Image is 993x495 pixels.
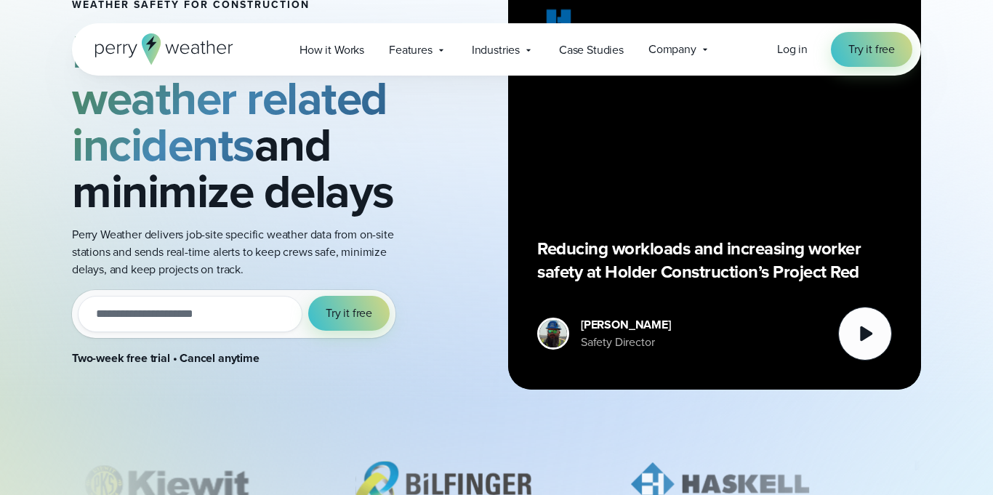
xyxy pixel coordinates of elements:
h2: and minimize delays [72,28,412,214]
span: Features [389,41,433,59]
span: Industries [472,41,520,59]
span: Log in [777,41,808,57]
img: Holder.svg [537,6,581,39]
div: [PERSON_NAME] [581,316,671,334]
span: Company [648,41,696,58]
a: Log in [777,41,808,58]
p: Perry Weather delivers job-site specific weather data from on-site stations and sends real-time a... [72,226,412,278]
img: Merco Chantres Headshot [539,320,567,347]
div: Safety Director [581,334,671,351]
a: How it Works [287,35,377,65]
span: Try it free [848,41,895,58]
a: Case Studies [547,35,636,65]
span: How it Works [299,41,364,59]
span: Try it free [326,305,372,322]
span: Case Studies [559,41,624,59]
strong: Two-week free trial • Cancel anytime [72,350,260,366]
button: Try it free [308,296,390,331]
a: Try it free [831,32,912,67]
p: Reducing workloads and increasing worker safety at Holder Construction’s Project Red [537,237,892,283]
strong: Eliminate weather related incidents [72,17,387,179]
